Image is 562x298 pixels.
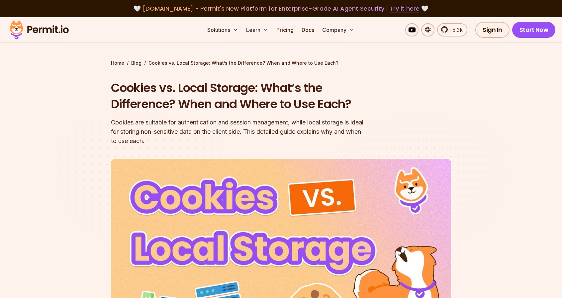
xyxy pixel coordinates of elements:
button: Solutions [205,23,241,37]
a: Start Now [512,22,556,38]
a: Sign In [475,22,510,38]
div: 🤍 🤍 [16,4,546,13]
div: Cookies are suitable for authentication and session management, while local storage is ideal for ... [111,118,366,146]
a: Docs [299,23,317,37]
h1: Cookies vs. Local Storage: What’s the Difference? When and Where to Use Each? [111,80,366,112]
span: 5.3k [448,26,463,34]
button: Company [320,23,357,37]
img: Permit logo [7,19,72,41]
a: 5.3k [437,23,467,37]
a: Pricing [274,23,296,37]
a: Try it here [390,4,420,13]
div: / / [111,60,451,66]
button: Learn [243,23,271,37]
a: Home [111,60,124,66]
span: [DOMAIN_NAME] - Permit's New Platform for Enterprise-Grade AI Agent Security | [142,4,420,13]
a: Blog [131,60,141,66]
